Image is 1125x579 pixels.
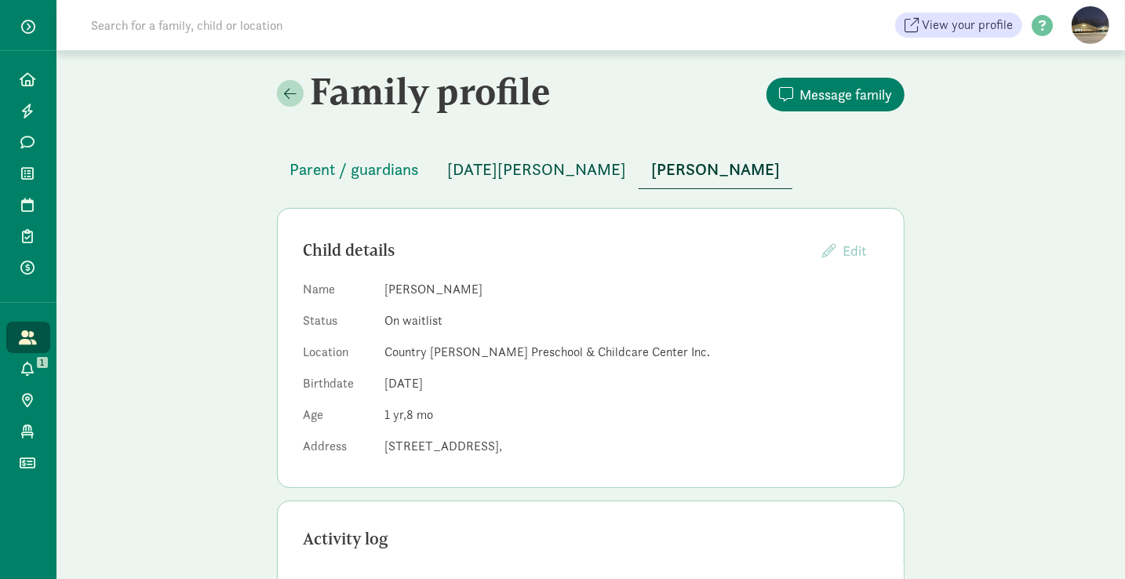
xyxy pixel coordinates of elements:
[384,311,879,330] dd: On waitlist
[303,526,879,552] div: Activity log
[303,406,372,431] dt: Age
[384,406,406,423] span: 1
[303,437,372,462] dt: Address
[277,161,431,179] a: Parent / guardians
[303,374,372,399] dt: Birthdate
[277,151,431,188] button: Parent / guardians
[639,161,792,179] a: [PERSON_NAME]
[435,161,639,179] a: [DATE][PERSON_NAME]
[651,157,780,182] span: [PERSON_NAME]
[289,157,419,182] span: Parent / guardians
[639,151,792,189] button: [PERSON_NAME]
[406,406,433,423] span: 8
[766,78,905,111] button: Message family
[277,69,588,113] h2: Family profile
[82,9,522,41] input: Search for a family, child or location
[384,280,879,299] dd: [PERSON_NAME]
[799,84,892,105] span: Message family
[37,357,48,368] span: 1
[384,343,879,362] dd: Country [PERSON_NAME] Preschool & Childcare Center Inc.
[435,151,639,188] button: [DATE][PERSON_NAME]
[303,311,372,337] dt: Status
[303,238,810,263] div: Child details
[1047,504,1125,579] iframe: Chat Widget
[810,234,879,268] button: Edit
[303,343,372,368] dt: Location
[384,375,423,391] span: [DATE]
[922,16,1013,35] span: View your profile
[447,157,626,182] span: [DATE][PERSON_NAME]
[303,280,372,305] dt: Name
[6,353,50,384] a: 1
[895,13,1022,38] a: View your profile
[384,437,879,456] dd: [STREET_ADDRESS],
[843,242,866,260] span: Edit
